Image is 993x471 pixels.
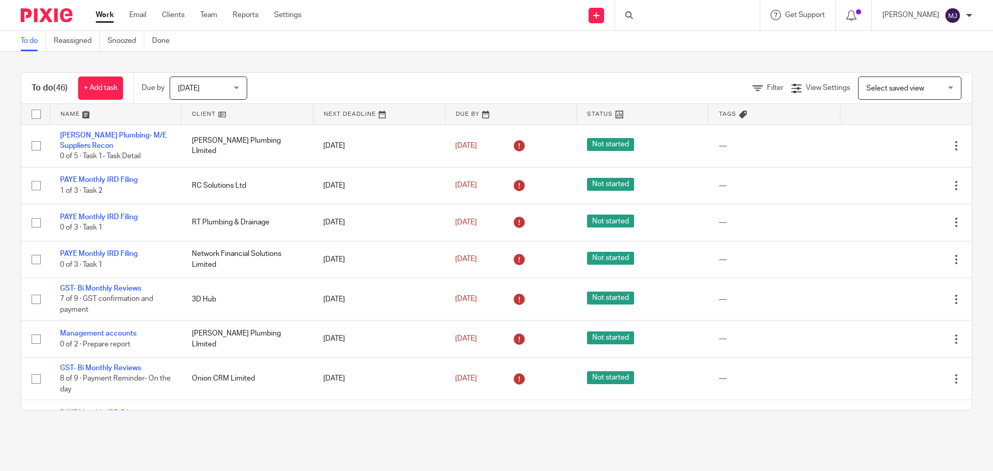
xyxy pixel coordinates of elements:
span: 8 of 9 · Payment Reminder- On the day [60,375,171,393]
div: --- [719,217,830,227]
div: --- [719,373,830,384]
span: (46) [53,84,68,92]
span: 0 of 5 · Task 1- Task Detail [60,153,141,160]
a: PAYE Monthly IRD Filing [60,214,138,221]
h1: To do [32,83,68,94]
span: View Settings [806,84,850,92]
span: [DATE] [455,182,477,189]
span: [DATE] [455,375,477,382]
td: [DATE] [313,125,445,167]
td: [DATE] [313,241,445,278]
td: [PERSON_NAME] Plumbing LImited [182,125,313,167]
td: [DATE] [313,321,445,357]
td: RT Plumbing & Drainage [182,204,313,241]
span: [DATE] [455,296,477,303]
span: 0 of 2 · Prepare report [60,341,130,348]
td: [PERSON_NAME] Plumbing LImited [182,321,313,357]
td: [DATE] [313,357,445,400]
td: [DATE] [313,204,445,241]
a: PAYE Monthly IRD Filing [60,409,138,417]
span: 0 of 3 · Task 1 [60,224,102,231]
span: [DATE] [455,142,477,149]
span: [DATE] [178,85,200,92]
span: Not started [587,215,634,227]
span: Not started [587,252,634,265]
span: Not started [587,331,634,344]
td: [DATE] [313,278,445,320]
span: Not started [587,292,634,305]
td: 3D Hub [182,400,313,437]
span: [DATE] [455,335,477,342]
td: [DATE] [313,167,445,204]
span: Not started [587,371,634,384]
div: --- [719,180,830,191]
span: Select saved view [866,85,924,92]
a: Team [200,10,217,20]
td: RC Solutions Ltd [182,167,313,204]
p: Due by [142,83,164,93]
span: Not started [587,178,634,191]
td: [DATE] [313,400,445,437]
span: 0 of 3 · Task 1 [60,261,102,268]
img: Pixie [21,8,72,22]
a: Management accounts [60,330,137,337]
a: PAYE Monthly IRD Filing [60,250,138,257]
span: 1 of 3 · Task 2 [60,187,102,194]
a: GST- Bi Monthly Reviews [60,285,141,292]
span: 7 of 9 · GST confirmation and payment [60,296,153,314]
a: Reports [233,10,259,20]
span: [DATE] [455,219,477,226]
a: + Add task [78,77,123,100]
a: Reassigned [54,31,100,51]
span: Filter [767,84,784,92]
div: --- [719,294,830,305]
span: Tags [719,111,736,117]
span: [DATE] [455,256,477,263]
a: Work [96,10,114,20]
a: [PERSON_NAME] Plumbing- M/E Suppliers Recon [60,132,167,149]
img: svg%3E [944,7,961,24]
a: Clients [162,10,185,20]
a: To do [21,31,46,51]
span: Get Support [785,11,825,19]
td: Onion CRM Limited [182,357,313,400]
span: Not started [587,138,634,151]
p: [PERSON_NAME] [882,10,939,20]
div: --- [719,254,830,265]
a: Done [152,31,177,51]
a: Settings [274,10,302,20]
a: GST- Bi Monthly Reviews [60,364,141,372]
td: 3D Hub [182,278,313,320]
div: --- [719,141,830,151]
div: --- [719,333,830,344]
a: Snoozed [108,31,144,51]
a: PAYE Monthly IRD Filing [60,176,138,184]
td: Network Financial Solutions Limited [182,241,313,278]
a: Email [129,10,146,20]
